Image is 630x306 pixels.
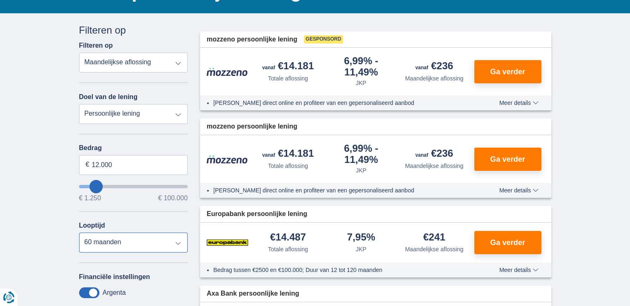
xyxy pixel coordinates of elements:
label: Financiële instellingen [79,273,150,281]
button: Meer details [493,187,544,194]
span: mozzeno persoonlijke lening [207,122,297,131]
div: JKP [356,245,367,253]
label: Looptijd [79,222,105,229]
label: Doel van de lening [79,93,138,101]
button: Ga verder [474,148,541,171]
label: Bedrag [79,144,188,152]
span: Ga verder [490,68,525,75]
button: Ga verder [474,60,541,83]
div: €14.181 [262,61,314,73]
button: Meer details [493,100,544,106]
div: Totale aflossing [268,162,308,170]
span: Axa Bank persoonlijke lening [207,289,299,299]
div: Maandelijkse aflossing [405,245,463,253]
div: Maandelijkse aflossing [405,162,463,170]
div: Maandelijkse aflossing [405,74,463,83]
span: Ga verder [490,155,525,163]
span: mozzeno persoonlijke lening [207,35,297,44]
div: €236 [415,61,453,73]
span: Meer details [499,267,538,273]
input: wantToBorrow [79,185,188,188]
div: JKP [356,79,367,87]
label: Argenta [103,289,126,296]
img: product.pl.alt Mozzeno [207,155,248,164]
div: Filteren op [79,23,188,37]
label: Filteren op [79,42,113,49]
button: Meer details [493,267,544,273]
li: [PERSON_NAME] direct online en profiteer van een gepersonaliseerd aanbod [213,186,469,194]
span: Meer details [499,187,538,193]
li: Bedrag tussen €2500 en €100.000; Duur van 12 tot 120 maanden [213,266,469,274]
div: Totale aflossing [268,245,308,253]
div: 6,99% [328,56,395,77]
span: € [86,160,89,170]
div: €14.487 [270,232,306,243]
div: €236 [415,148,453,160]
span: € 100.000 [158,195,188,202]
div: €241 [423,232,445,243]
button: Ga verder [474,231,541,254]
div: Totale aflossing [268,74,308,83]
span: Meer details [499,100,538,106]
span: Europabank persoonlijke lening [207,209,307,219]
li: [PERSON_NAME] direct online en profiteer van een gepersonaliseerd aanbod [213,99,469,107]
img: product.pl.alt Mozzeno [207,67,248,76]
div: 7,95% [347,232,375,243]
span: € 1.250 [79,195,101,202]
img: product.pl.alt Europabank [207,232,248,253]
div: €14.181 [262,148,314,160]
div: JKP [356,166,367,175]
div: 6,99% [328,143,395,165]
span: Ga verder [490,239,525,246]
span: Gesponsord [304,35,343,44]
